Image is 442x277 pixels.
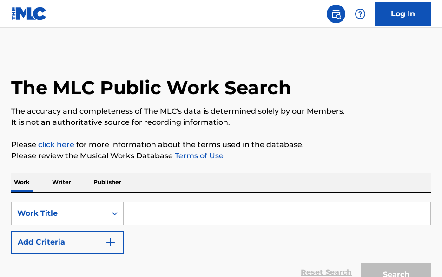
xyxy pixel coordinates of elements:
p: Please review the Musical Works Database [11,150,431,161]
div: Work Title [17,208,101,219]
p: Writer [49,173,74,192]
a: Terms of Use [173,151,224,160]
button: Add Criteria [11,231,124,254]
a: click here [38,140,74,149]
img: MLC Logo [11,7,47,20]
p: Publisher [91,173,124,192]
img: help [355,8,366,19]
h1: The MLC Public Work Search [11,76,291,99]
a: Log In [375,2,431,26]
p: The accuracy and completeness of The MLC's data is determined solely by our Members. [11,106,431,117]
img: 9d2ae6d4665cec9f34b9.svg [105,237,116,248]
p: It is not an authoritative source for recording information. [11,117,431,128]
a: Public Search [327,5,345,23]
div: Help [351,5,369,23]
p: Please for more information about the terms used in the database. [11,139,431,150]
img: search [330,8,342,19]
p: Work [11,173,33,192]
